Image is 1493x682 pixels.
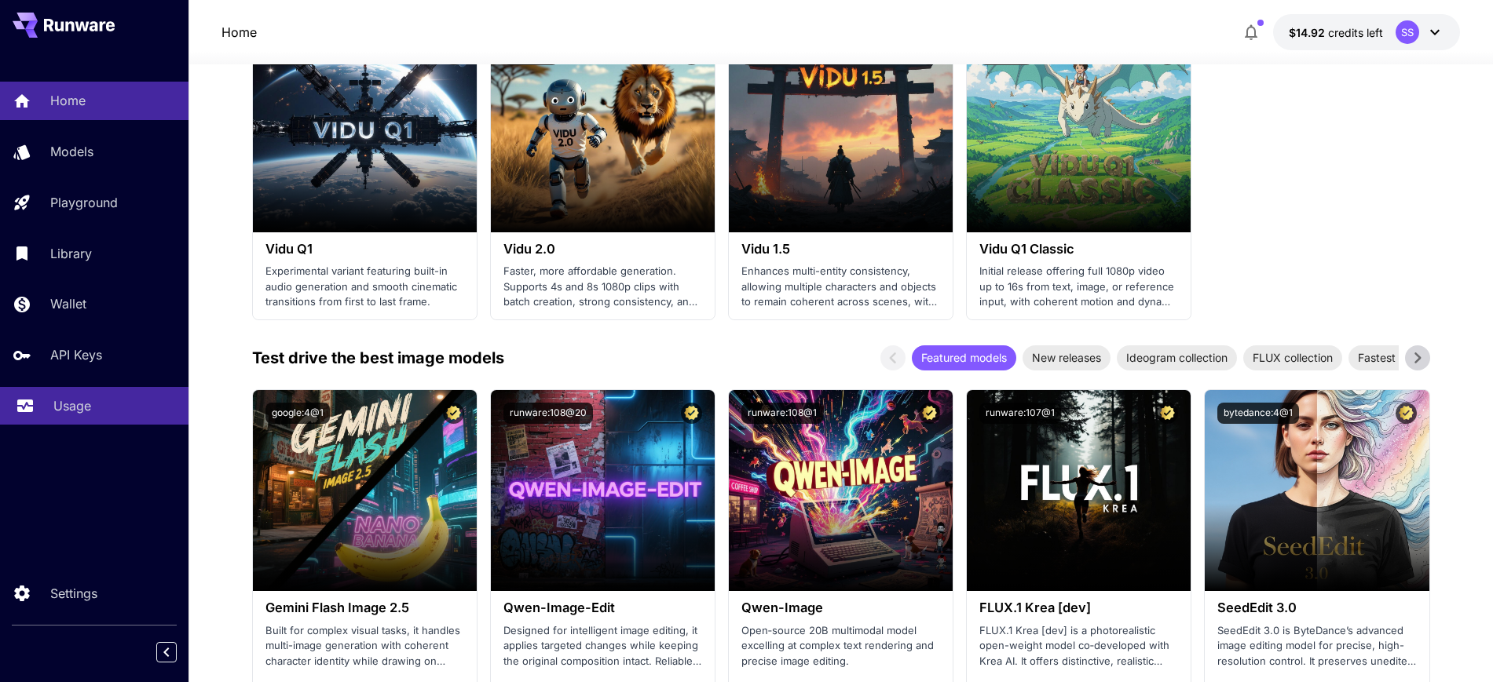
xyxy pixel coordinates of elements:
h3: Vidu Q1 [265,242,464,257]
div: Collapse sidebar [168,638,188,666]
h3: FLUX.1 Krea [dev] [979,600,1178,615]
span: Featured models [912,349,1016,366]
div: $14.91539 [1289,24,1383,41]
h3: Gemini Flash Image 2.5 [265,600,464,615]
img: alt [253,390,477,591]
div: Ideogram collection [1117,345,1237,370]
img: alt [253,31,477,232]
img: alt [967,31,1191,232]
div: New releases [1023,345,1111,370]
h3: Qwen-Image [741,600,940,615]
p: API Keys [50,345,102,364]
p: Usage [53,396,91,415]
p: Enhances multi-entity consistency, allowing multiple characters and objects to remain coherent ac... [741,264,940,310]
button: Collapse sidebar [156,642,177,662]
p: SeedEdit 3.0 is ByteDance’s advanced image editing model for precise, high-resolution control. It... [1217,623,1416,669]
button: runware:108@1 [741,403,823,424]
nav: breadcrumb [221,23,257,42]
p: FLUX.1 Krea [dev] is a photorealistic open-weight model co‑developed with Krea AI. It offers dist... [979,623,1178,669]
h3: SeedEdit 3.0 [1217,600,1416,615]
p: Library [50,244,92,263]
button: runware:108@20 [503,403,593,424]
img: alt [1205,390,1429,591]
img: alt [491,31,715,232]
div: Featured models [912,345,1016,370]
span: $14.92 [1289,26,1328,39]
span: Ideogram collection [1117,349,1237,366]
button: Certified Model – Vetted for best performance and includes a commercial license. [681,403,702,424]
p: Faster, more affordable generation. Supports 4s and 8s 1080p clips with batch creation, strong co... [503,264,702,310]
span: Fastest models [1348,349,1445,366]
a: Home [221,23,257,42]
p: Home [50,91,86,110]
img: alt [729,31,953,232]
button: Certified Model – Vetted for best performance and includes a commercial license. [443,403,464,424]
span: FLUX collection [1243,349,1342,366]
h3: Vidu Q1 Classic [979,242,1178,257]
span: credits left [1328,26,1383,39]
button: bytedance:4@1 [1217,403,1299,424]
button: $14.91539SS [1273,14,1460,50]
img: alt [729,390,953,591]
p: Initial release offering full 1080p video up to 16s from text, image, or reference input, with co... [979,264,1178,310]
p: Wallet [50,294,86,313]
p: Playground [50,193,118,212]
p: Test drive the best image models [252,346,504,370]
p: Designed for intelligent image editing, it applies targeted changes while keeping the original co... [503,623,702,669]
p: Settings [50,584,97,603]
p: Models [50,142,93,161]
div: SS [1396,20,1419,44]
button: Certified Model – Vetted for best performance and includes a commercial license. [919,403,940,424]
button: Certified Model – Vetted for best performance and includes a commercial license. [1157,403,1178,424]
p: Experimental variant featuring built-in audio generation and smooth cinematic transitions from fi... [265,264,464,310]
div: FLUX collection [1243,345,1342,370]
button: Certified Model – Vetted for best performance and includes a commercial license. [1396,403,1417,424]
h3: Vidu 1.5 [741,242,940,257]
div: Fastest models [1348,345,1445,370]
h3: Vidu 2.0 [503,242,702,257]
h3: Qwen-Image-Edit [503,600,702,615]
img: alt [491,390,715,591]
button: runware:107@1 [979,403,1061,424]
p: Built for complex visual tasks, it handles multi-image generation with coherent character identit... [265,623,464,669]
span: New releases [1023,349,1111,366]
button: google:4@1 [265,403,330,424]
p: Open‑source 20B multimodal model excelling at complex text rendering and precise image editing. [741,623,940,669]
img: alt [967,390,1191,591]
